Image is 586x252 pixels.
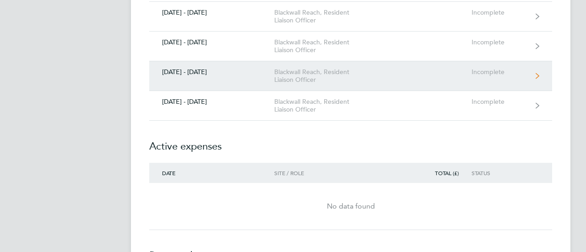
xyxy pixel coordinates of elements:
div: No data found [149,201,552,212]
div: Total (£) [419,170,472,176]
a: [DATE] - [DATE]Blackwall Reach, Resident Liaison OfficerIncomplete [149,2,552,32]
a: [DATE] - [DATE]Blackwall Reach, Resident Liaison OfficerIncomplete [149,32,552,61]
div: Blackwall Reach, Resident Liaison Officer [274,98,379,113]
div: Site / Role [274,170,379,176]
h2: Active expenses [149,121,552,163]
div: [DATE] - [DATE] [149,9,274,16]
div: Incomplete [472,38,528,46]
div: Blackwall Reach, Resident Liaison Officer [274,38,379,54]
div: [DATE] - [DATE] [149,68,274,76]
div: Incomplete [472,9,528,16]
div: Blackwall Reach, Resident Liaison Officer [274,9,379,24]
div: Blackwall Reach, Resident Liaison Officer [274,68,379,84]
a: [DATE] - [DATE]Blackwall Reach, Resident Liaison OfficerIncomplete [149,91,552,121]
div: [DATE] - [DATE] [149,98,274,106]
div: [DATE] - [DATE] [149,38,274,46]
div: Incomplete [472,98,528,106]
a: [DATE] - [DATE]Blackwall Reach, Resident Liaison OfficerIncomplete [149,61,552,91]
div: Status [472,170,528,176]
div: Incomplete [472,68,528,76]
div: Date [149,170,274,176]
